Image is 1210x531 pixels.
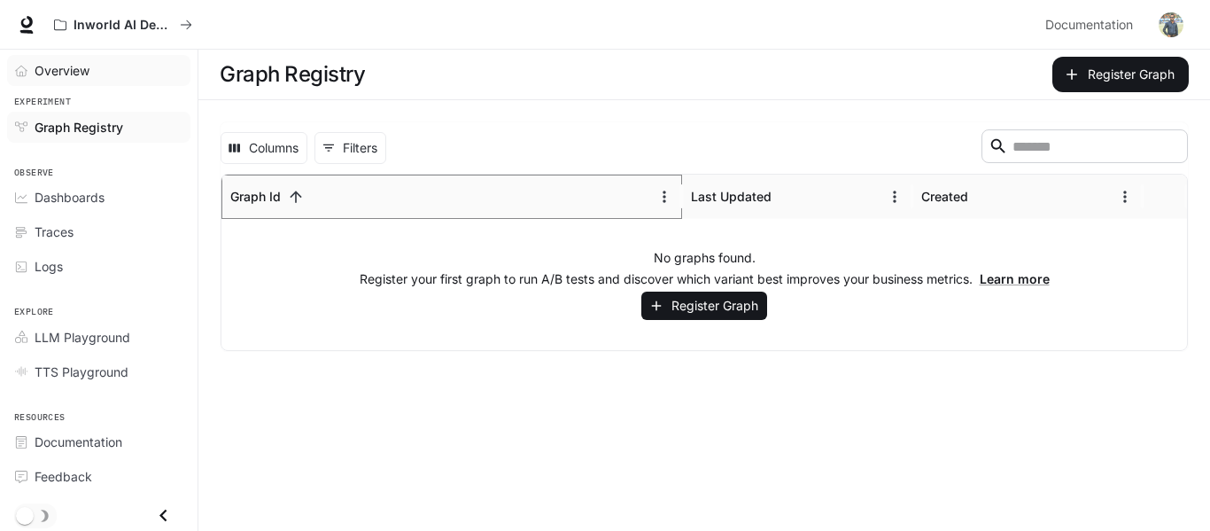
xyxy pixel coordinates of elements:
a: Dashboards [7,182,190,213]
span: Dark mode toggle [16,505,34,525]
img: User avatar [1159,12,1183,37]
span: Traces [35,223,74,241]
span: Graph Registry [35,118,123,137]
span: Overview [35,61,89,80]
button: Register Graph [1052,57,1189,92]
a: Feedback [7,461,190,492]
button: Sort [773,184,800,210]
button: Menu [1112,184,1138,210]
div: Created [921,189,968,204]
button: User avatar [1153,7,1189,43]
a: Graph Registry [7,112,190,143]
a: Documentation [1038,7,1146,43]
button: Select columns [221,132,307,164]
div: Graph Id [230,189,281,204]
div: Search [981,129,1188,167]
button: Show filters [314,132,386,164]
button: Sort [970,184,997,210]
a: Traces [7,216,190,247]
a: Overview [7,55,190,86]
button: All workspaces [46,7,200,43]
span: Documentation [1045,14,1133,36]
div: Last Updated [691,189,772,204]
a: Documentation [7,426,190,457]
p: Register your first graph to run A/B tests and discover which variant best improves your business... [360,270,1050,288]
span: TTS Playground [35,363,128,381]
button: Menu [881,184,908,210]
h1: Graph Registry [220,57,365,92]
a: TTS Playground [7,356,190,387]
span: Dashboards [35,188,105,207]
p: No graphs found. [654,249,756,267]
span: Feedback [35,467,92,486]
button: Register Graph [641,292,767,321]
span: Documentation [35,433,122,451]
button: Sort [283,184,309,210]
a: Logs [7,251,190,282]
a: LLM Playground [7,322,190,353]
span: Logs [35,257,63,276]
a: Learn more [980,271,1050,286]
span: LLM Playground [35,328,130,347]
p: Inworld AI Demos [74,18,173,33]
button: Menu [651,184,678,210]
